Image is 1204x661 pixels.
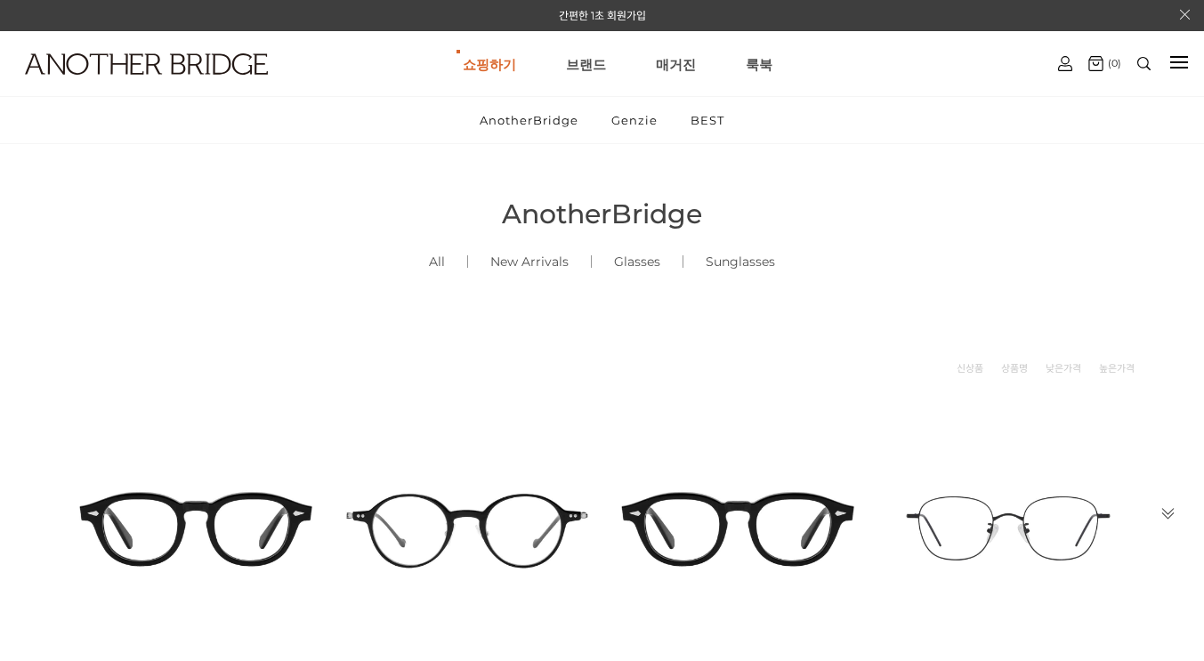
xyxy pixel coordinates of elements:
a: 신상품 [957,359,983,377]
a: 간편한 1초 회원가입 [559,9,646,22]
a: AnotherBridge [465,97,594,143]
img: 모두의 안경 - 다양한 크기에 맞춘 다용도 디자인 이미지 [879,399,1137,657]
span: (0) [1103,57,1121,69]
img: 카로 - 감각적인 디자인의 패션 아이템 이미지 [337,399,595,657]
img: cart [1088,56,1103,71]
a: Genzie [596,97,673,143]
a: BEST [675,97,739,143]
a: 높은가격 [1099,359,1135,377]
a: 매거진 [656,32,696,96]
a: 쇼핑하기 [463,32,516,96]
a: New Arrivals [468,231,591,292]
a: 브랜드 [566,32,606,96]
a: 상품명 [1001,359,1028,377]
img: 토카 아세테이트 안경 - 다양한 스타일에 맞는 뿔테 안경 이미지 [609,399,867,657]
img: cart [1058,56,1072,71]
a: logo [9,53,190,118]
a: Sunglasses [683,231,797,292]
img: logo [25,53,268,75]
img: 토카 아세테이트 뿔테 안경 이미지 [67,399,325,657]
img: search [1137,57,1151,70]
span: AnotherBridge [502,197,702,230]
a: 낮은가격 [1046,359,1081,377]
a: All [407,231,467,292]
a: Glasses [592,231,683,292]
a: 룩북 [746,32,772,96]
a: (0) [1088,56,1121,71]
